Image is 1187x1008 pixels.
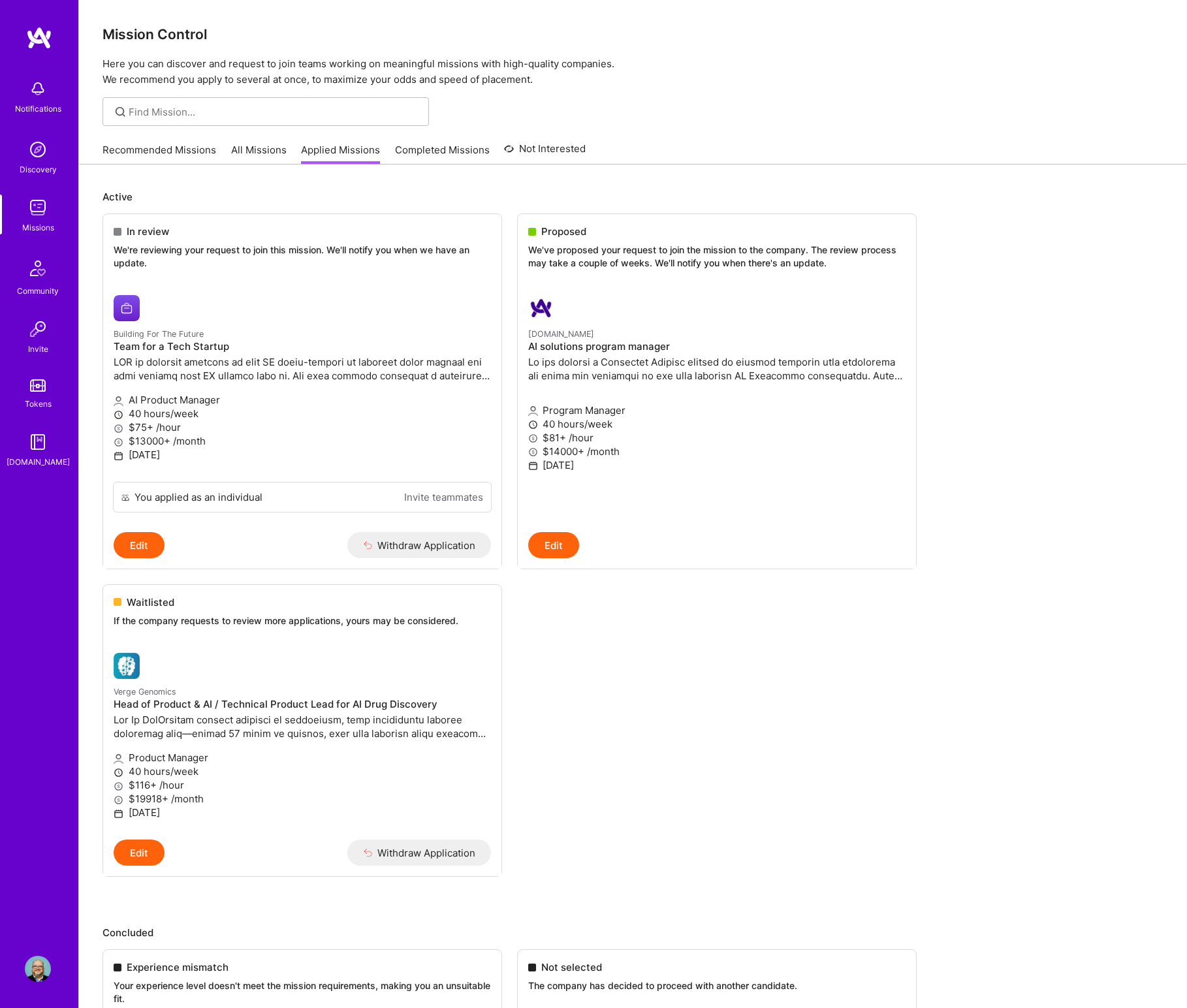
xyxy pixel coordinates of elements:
p: Your experience level doesn't meet the mission requirements, making you an unsuitable fit. [114,979,491,1005]
i: icon Applicant [528,406,538,416]
small: Building For The Future [114,329,204,339]
div: Tokens [25,397,52,411]
p: $19918+ /month [114,792,491,806]
img: User Avatar [25,956,51,982]
a: Completed Missions [395,143,490,165]
i: icon MoneyGray [114,437,123,447]
i: icon MoneyGray [528,447,538,457]
span: Experience mismatch [127,960,229,974]
p: Here you can discover and request to join teams working on meaningful missions with high-quality ... [103,56,1163,87]
i: icon Clock [114,410,123,420]
p: [DATE] [528,458,906,472]
i: icon Calendar [528,461,538,471]
img: Building For The Future company logo [114,295,140,321]
a: All Missions [231,143,287,165]
button: Withdraw Application [347,840,492,866]
i: icon MoneyGray [114,795,123,805]
i: icon MoneyGray [114,781,123,791]
p: Program Manager [528,403,906,417]
img: logo [26,26,52,50]
p: $116+ /hour [114,778,491,792]
i: icon Clock [114,768,123,778]
small: [DOMAIN_NAME] [528,329,594,339]
div: You applied as an individual [135,490,262,504]
button: Edit [114,532,165,558]
p: We're reviewing your request to join this mission. We'll notify you when we have an update. [114,244,491,269]
a: Recommended Missions [103,143,216,165]
p: [DATE] [114,806,491,819]
small: Verge Genomics [114,687,176,697]
p: $13000+ /month [114,434,491,448]
img: A.Team company logo [528,295,554,321]
a: User Avatar [22,956,54,982]
p: We've proposed your request to join the mission to the company. The review process may take a cou... [528,244,906,269]
span: Proposed [541,225,586,238]
a: Building For The Future company logoBuilding For The FutureTeam for a Tech StartupLOR ip dolorsit... [103,285,501,482]
p: AI Product Manager [114,393,491,407]
button: Edit [114,840,165,866]
p: Concluded [103,926,1163,939]
img: tokens [30,379,46,392]
i: icon MoneyGray [528,433,538,443]
p: 40 hours/week [114,407,491,420]
div: Discovery [20,163,57,176]
p: $81+ /hour [528,431,906,445]
img: teamwork [25,195,51,221]
p: LOR ip dolorsit ametcons ad elit SE doeiu-tempori ut laboreet dolor magnaal eni admi veniamq nost... [114,355,491,383]
img: Invite [25,316,51,342]
p: $14000+ /month [528,445,906,458]
i: icon Applicant [114,396,123,406]
div: Missions [22,221,54,234]
p: If the company requests to review more applications, yours may be considered. [114,614,491,627]
i: icon Calendar [114,809,123,819]
div: Invite [28,342,48,356]
button: Withdraw Application [347,532,492,558]
p: 40 hours/week [528,417,906,431]
a: A.Team company logo[DOMAIN_NAME]AI solutions program managerLo ips dolorsi a Consectet Adipisc el... [518,285,916,532]
p: [DATE] [114,448,491,462]
span: In review [127,225,169,238]
p: $75+ /hour [114,420,491,434]
p: Lor Ip DolOrsitam consect adipisci el seddoeiusm, temp incididuntu laboree doloremag aliq—enimad ... [114,713,491,740]
a: Invite teammates [404,490,483,504]
img: guide book [25,429,51,455]
div: Notifications [15,102,61,116]
div: Community [17,284,59,298]
i: icon MoneyGray [114,424,123,433]
p: Product Manager [114,751,491,764]
a: Applied Missions [301,143,380,165]
i: icon Applicant [114,754,123,764]
span: Waitlisted [127,595,174,609]
img: discovery [25,136,51,163]
button: Edit [528,532,579,558]
a: Not Interested [504,141,586,165]
h4: AI solutions program manager [528,341,906,353]
div: [DOMAIN_NAME] [7,455,70,469]
img: bell [25,76,51,102]
img: Community [22,253,54,284]
h3: Mission Control [103,26,1163,42]
p: Lo ips dolorsi a Consectet Adipisc elitsed do eiusmod temporin utla etdolorema ali enima min veni... [528,355,906,383]
h4: Head of Product & AI / Technical Product Lead for AI Drug Discovery [114,699,491,710]
input: Find Mission... [129,105,419,119]
img: Verge Genomics company logo [114,653,140,679]
h4: Team for a Tech Startup [114,341,491,353]
i: icon SearchGrey [113,104,128,119]
p: Active [103,190,1163,204]
i: icon Calendar [114,451,123,461]
i: icon Clock [528,420,538,430]
a: Verge Genomics company logoVerge GenomicsHead of Product & AI / Technical Product Lead for AI Dru... [103,642,501,840]
p: 40 hours/week [114,764,491,778]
